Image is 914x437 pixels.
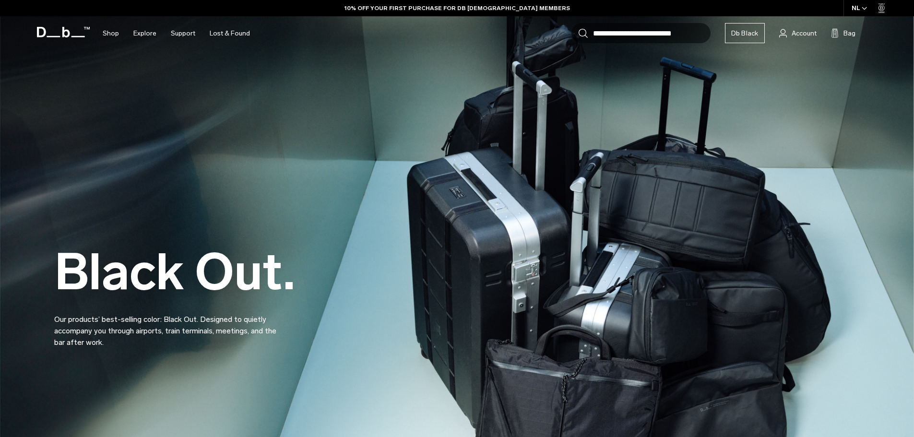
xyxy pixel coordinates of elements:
[725,23,765,43] a: Db Black
[779,27,817,39] a: Account
[103,16,119,50] a: Shop
[344,4,570,12] a: 10% OFF YOUR FIRST PURCHASE FOR DB [DEMOGRAPHIC_DATA] MEMBERS
[792,28,817,38] span: Account
[133,16,156,50] a: Explore
[171,16,195,50] a: Support
[831,27,855,39] button: Bag
[210,16,250,50] a: Lost & Found
[843,28,855,38] span: Bag
[54,247,295,297] h2: Black Out.
[95,16,257,50] nav: Main Navigation
[54,302,285,348] p: Our products’ best-selling color: Black Out. Designed to quietly accompany you through airports, ...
